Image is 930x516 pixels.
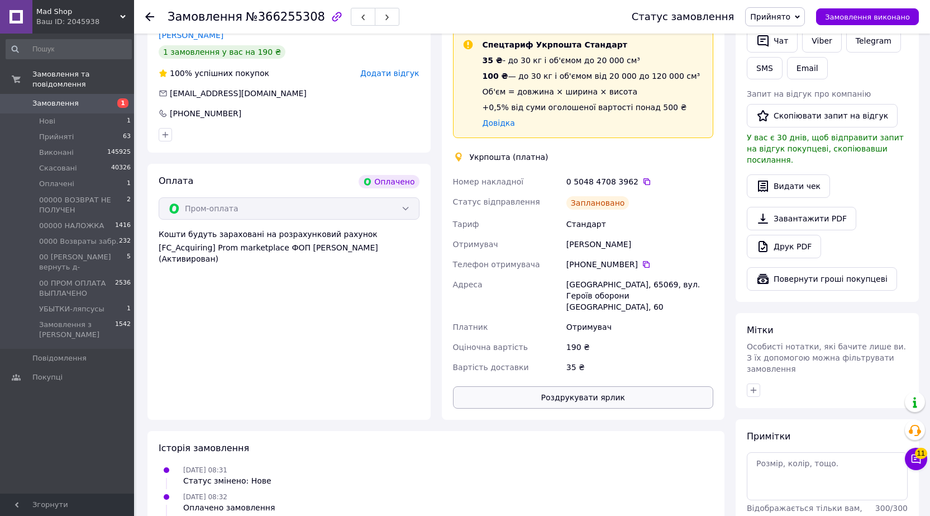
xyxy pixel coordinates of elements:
[6,39,132,59] input: Пошук
[119,236,131,247] span: 232
[39,132,74,142] span: Прийняті
[159,68,269,79] div: успішних покупок
[566,196,629,210] div: Заплановано
[564,337,716,357] div: 190 ₴
[170,89,307,98] span: [EMAIL_ADDRESS][DOMAIN_NAME]
[32,353,87,363] span: Повідомлення
[747,235,821,258] a: Друк PDF
[453,177,524,186] span: Номер накладної
[246,10,325,23] span: №366255308
[32,69,134,89] span: Замовлення та повідомлення
[159,242,419,264] div: [FC_Acquiring] Prom marketplace ФОП [PERSON_NAME] (Активирован)
[564,274,716,317] div: [GEOGRAPHIC_DATA], 65069, вул. Героїв оборони [GEOGRAPHIC_DATA], 60
[483,55,700,66] div: - до 30 кг і об'ємом до 20 000 см³
[39,148,74,158] span: Виконані
[915,447,927,458] span: 11
[32,372,63,382] span: Покупці
[453,240,498,249] span: Отримувач
[127,252,131,272] span: 5
[127,179,131,189] span: 1
[183,493,227,501] span: [DATE] 08:32
[169,108,242,119] div: [PHONE_NUMBER]
[39,179,74,189] span: Оплачені
[127,116,131,126] span: 1
[36,7,120,17] span: Mad Shop
[483,40,627,49] span: Спецтариф Укрпошта Стандарт
[39,195,127,215] span: 00000 ВОЗВРАТ НЕ ПОЛУЧЕН
[117,98,128,108] span: 1
[747,89,871,98] span: Запит на відгук про компанію
[483,56,503,65] span: 35 ₴
[632,11,735,22] div: Статус замовлення
[483,86,700,97] div: Об'єм = довжина × ширина × висота
[453,363,529,372] span: Вартість доставки
[747,104,898,127] button: Скопіювати запит на відгук
[453,343,528,352] span: Оціночна вартість
[564,357,716,377] div: 35 ₴
[39,236,118,247] span: 0000 Возвраты забр.
[802,29,841,53] a: Viber
[787,57,828,79] button: Email
[39,320,115,340] span: Замовлення з [PERSON_NAME]
[359,175,419,188] div: Оплачено
[816,8,919,25] button: Замовлення виконано
[159,443,249,453] span: Історія замовлення
[183,466,227,474] span: [DATE] 08:31
[483,72,508,81] span: 100 ₴
[39,304,104,314] span: УБЫТКИ-ляпсусы
[846,29,901,53] a: Telegram
[32,98,79,108] span: Замовлення
[39,116,55,126] span: Нові
[564,234,716,254] div: [PERSON_NAME]
[747,267,897,291] button: Повернути гроші покупцеві
[115,221,131,231] span: 1416
[183,502,275,513] div: Оплачено замовлення
[183,475,271,486] div: Статус змінено: Нове
[145,11,154,22] div: Повернутися назад
[168,10,242,23] span: Замовлення
[159,45,285,59] div: 1 замовлення у вас на 190 ₴
[747,207,856,230] a: Завантажити PDF
[123,132,131,142] span: 63
[905,448,927,470] button: Чат з покупцем11
[39,278,115,299] span: 00 ПРОМ ОПЛАТА ВЫПЛАЧЕНО
[483,102,700,113] div: +0,5% від суми оголошеної вартості понад 500 ₴
[747,325,774,335] span: Мітки
[111,163,131,173] span: 40326
[127,195,131,215] span: 2
[747,133,904,164] span: У вас є 30 днів, щоб відправити запит на відгук покупцеві, скопіювавши посилання.
[453,323,488,332] span: Платник
[453,280,483,289] span: Адреса
[566,176,713,187] div: 0 5048 4708 3962
[39,252,127,272] span: 00 [PERSON_NAME] вернуть д-
[564,317,716,337] div: Отримувач
[875,504,908,513] span: 300 / 300
[483,70,700,82] div: — до 30 кг і об'ємом від 20 000 до 120 000 см³
[39,163,77,173] span: Скасовані
[39,221,104,231] span: 00000 НАЛОЖКА
[159,229,419,264] div: Кошти будуть зараховані на розрахунковий рахунок
[159,176,193,186] span: Оплата
[747,342,906,373] span: Особисті нотатки, які бачите лише ви. З їх допомогою можна фільтрувати замовлення
[115,320,131,340] span: 1542
[360,69,419,78] span: Додати відгук
[483,119,515,127] a: Довідка
[115,278,131,299] span: 2536
[453,260,540,269] span: Телефон отримувача
[750,12,790,21] span: Прийнято
[747,431,790,442] span: Примітки
[747,174,830,198] button: Видати чек
[747,29,798,53] button: Чат
[747,57,783,79] button: SMS
[127,304,131,314] span: 1
[566,259,713,270] div: [PHONE_NUMBER]
[107,148,131,158] span: 145925
[564,214,716,234] div: Стандарт
[36,17,134,27] div: Ваш ID: 2045938
[453,386,714,409] button: Роздрукувати ярлик
[159,31,223,40] a: [PERSON_NAME]
[453,197,540,206] span: Статус відправлення
[825,13,910,21] span: Замовлення виконано
[170,69,192,78] span: 100%
[467,152,551,163] div: Укрпошта (платна)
